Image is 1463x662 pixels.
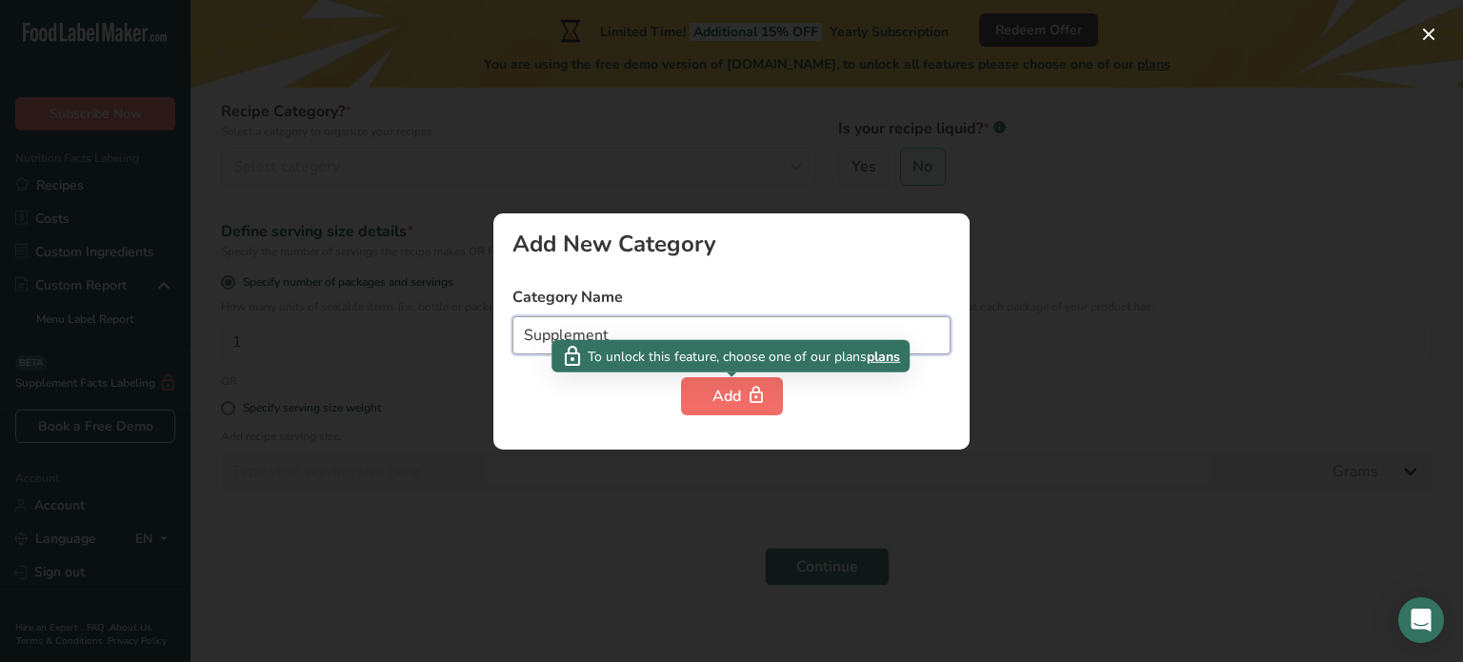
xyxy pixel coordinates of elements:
label: Category Name [512,286,951,309]
div: Open Intercom Messenger [1398,597,1444,643]
span: To unlock this feature, choose one of our plans [588,346,867,366]
button: Add [681,377,783,415]
span: plans [867,346,900,366]
div: Add New Category [512,232,951,255]
div: Add [712,385,752,408]
input: Type your category name here [512,316,951,354]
